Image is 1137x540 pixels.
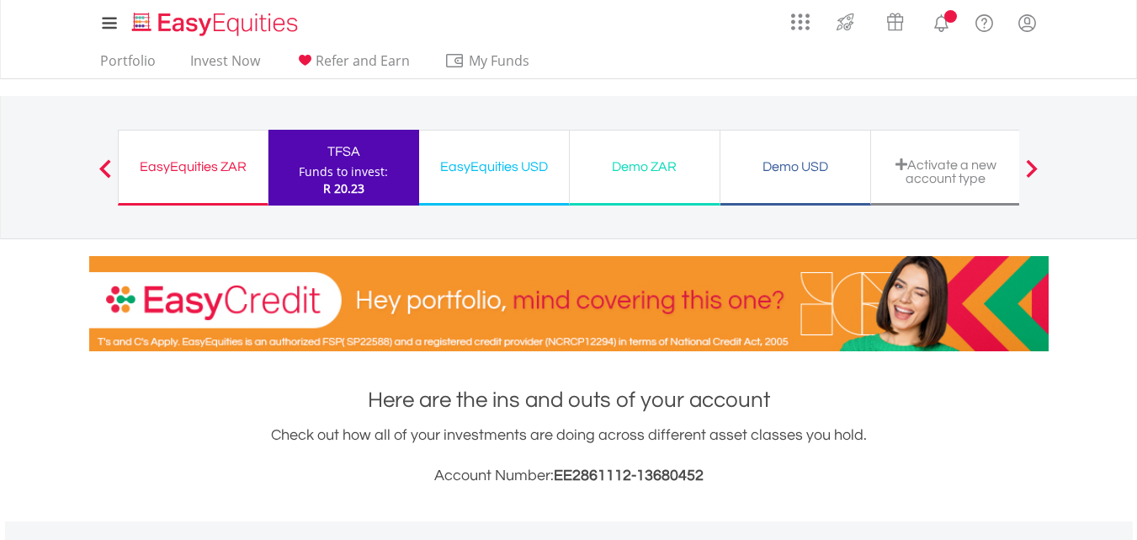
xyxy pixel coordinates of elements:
[93,52,162,78] a: Portfolio
[870,4,920,35] a: Vouchers
[89,464,1049,488] h3: Account Number:
[429,155,559,179] div: EasyEquities USD
[920,4,963,38] a: Notifications
[554,468,704,484] span: EE2861112-13680452
[288,52,417,78] a: Refer and Earn
[881,158,1011,185] div: Activate a new account type
[323,180,364,196] span: R 20.23
[299,163,388,180] div: Funds to invest:
[881,8,909,35] img: vouchers-v2.svg
[129,10,305,38] img: EasyEquities_Logo.png
[89,424,1049,488] div: Check out how all of your investments are doing across different asset classes you hold.
[731,155,860,179] div: Demo USD
[316,51,410,70] span: Refer and Earn
[279,140,409,163] div: TFSA
[89,385,1049,415] h1: Here are the ins and outs of your account
[791,13,810,31] img: grid-menu-icon.svg
[444,50,555,72] span: My Funds
[831,8,859,35] img: thrive-v2.svg
[183,52,267,78] a: Invest Now
[580,155,709,179] div: Demo ZAR
[1006,4,1049,41] a: My Profile
[129,155,258,179] div: EasyEquities ZAR
[780,4,821,31] a: AppsGrid
[89,256,1049,351] img: EasyCredit Promotion Banner
[963,4,1006,38] a: FAQ's and Support
[125,4,305,38] a: Home page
